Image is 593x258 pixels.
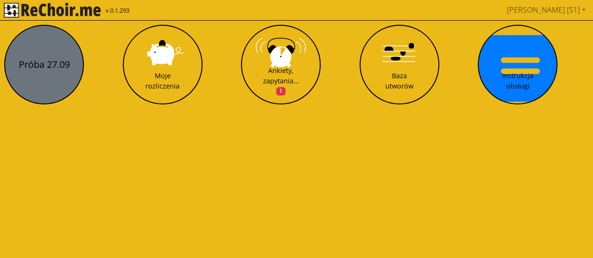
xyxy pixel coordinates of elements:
[4,25,84,104] button: Próba 27.09
[502,71,533,91] div: Instrukcja obsługi
[360,25,439,104] button: Baza utworów
[385,71,413,91] div: Baza utworów
[478,25,557,104] button: Instrukcja obsługi
[263,66,299,96] div: Ankiety, zapytania...
[241,25,321,104] button: Ankiety, zapytania...1
[503,0,589,19] a: [PERSON_NAME] [S1]
[123,25,203,104] button: Moje rozliczenia
[4,3,101,18] img: rekłajer mi
[105,6,129,15] span: v.0.1.293
[145,71,180,91] div: Moje rozliczenia
[276,87,285,96] span: 1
